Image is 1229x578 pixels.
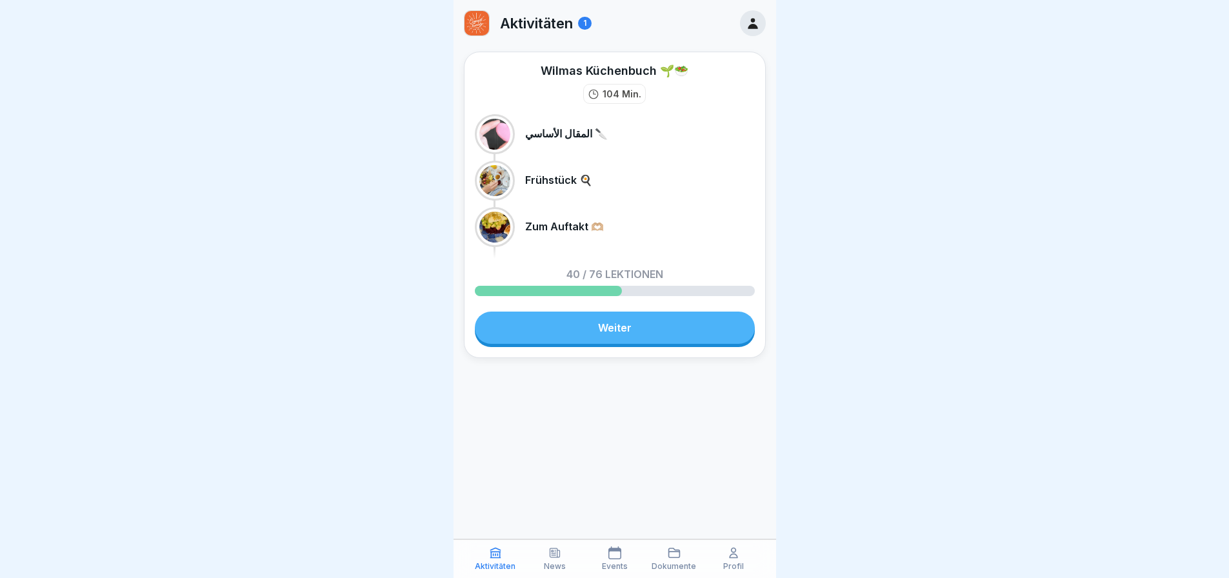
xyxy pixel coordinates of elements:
[525,128,608,140] p: المقال الأساسي 🔪
[541,63,688,79] div: Wilmas Küchenbuch 🌱🥗
[525,174,592,186] p: Frühstück 🍳
[723,562,744,571] p: Profil
[652,562,696,571] p: Dokumente
[465,11,489,35] img: hyd4fwiyd0kscnnk0oqga2v1.png
[525,221,604,233] p: Zum Auftakt 🫶🏼
[602,562,628,571] p: Events
[603,87,641,101] p: 104 Min.
[566,269,663,279] p: 40 / 76 Lektionen
[544,562,566,571] p: News
[475,312,755,344] a: Weiter
[500,15,573,32] p: Aktivitäten
[578,17,592,30] div: 1
[475,562,515,571] p: Aktivitäten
